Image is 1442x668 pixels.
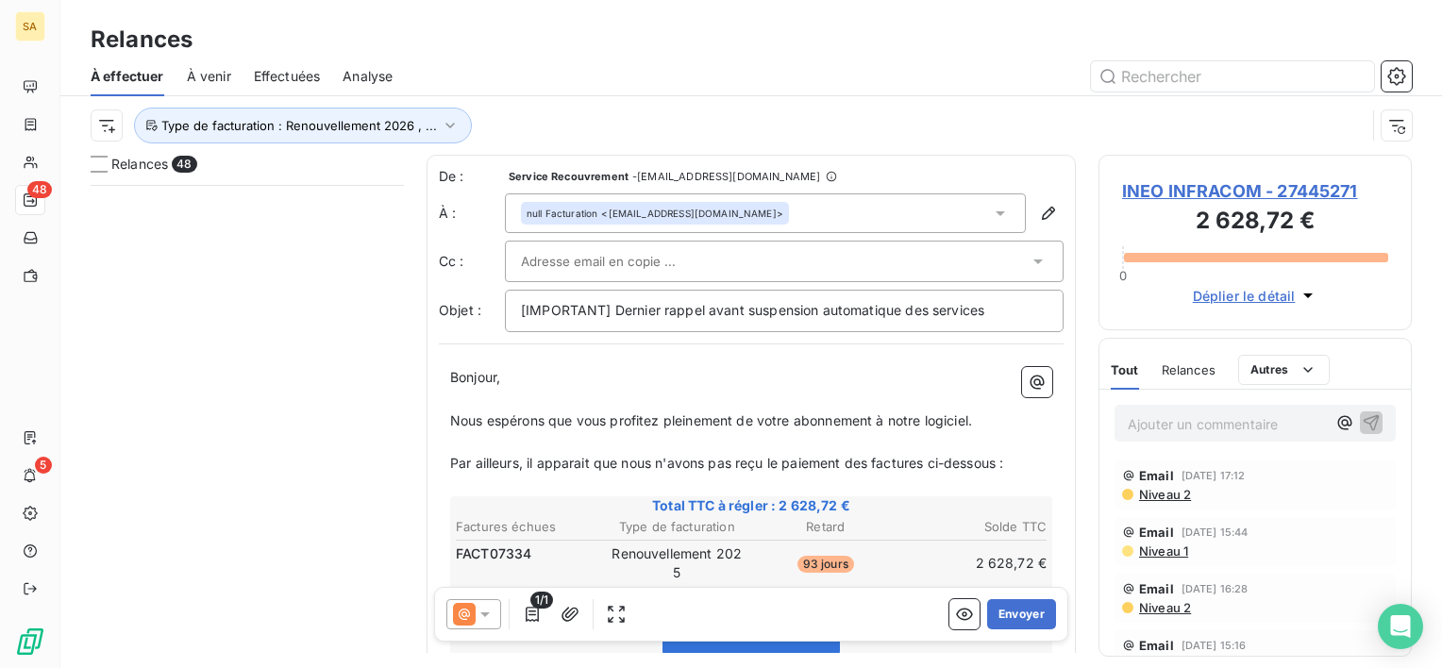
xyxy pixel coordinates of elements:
[439,167,505,186] span: De :
[752,517,899,537] th: Retard
[1182,583,1249,594] span: [DATE] 16:28
[450,412,972,428] span: Nous espérons que vous profitez pleinement de votre abonnement à notre logiciel.
[1119,268,1127,283] span: 0
[901,543,1048,583] td: 2 628,72 €
[987,599,1056,629] button: Envoyer
[1091,61,1374,92] input: Rechercher
[455,517,602,537] th: Factures échues
[439,204,505,223] label: À :
[1111,362,1139,377] span: Tout
[1137,543,1188,559] span: Niveau 1
[1162,362,1216,377] span: Relances
[632,171,820,182] span: - [EMAIL_ADDRESS][DOMAIN_NAME]
[1137,600,1191,615] span: Niveau 2
[453,496,1049,515] span: Total TTC à régler : 2 628,72 €
[134,108,472,143] button: Type de facturation : Renouvellement 2026 , ...
[1378,604,1423,649] div: Open Intercom Messenger
[1137,487,1191,502] span: Niveau 2
[1182,640,1247,651] span: [DATE] 15:16
[27,181,52,198] span: 48
[1182,526,1249,538] span: [DATE] 15:44
[527,207,597,220] span: null Facturation
[439,252,505,271] label: Cc :
[450,455,1003,471] span: Par ailleurs, il apparait que nous n'avons pas reçu le paiement des factures ci-dessous :
[1187,285,1324,307] button: Déplier le détail
[1139,525,1174,540] span: Email
[1139,581,1174,596] span: Email
[456,544,531,563] span: FACT07334
[187,67,231,86] span: À venir
[1182,470,1246,481] span: [DATE] 17:12
[1122,178,1388,204] span: INEO INFRACOM - 27445271
[521,247,724,276] input: Adresse email en copie ...
[1139,468,1174,483] span: Email
[530,592,553,609] span: 1/1
[439,302,481,318] span: Objet :
[604,517,751,537] th: Type de facturation
[343,67,393,86] span: Analyse
[1139,638,1174,653] span: Email
[901,517,1048,537] th: Solde TTC
[521,302,984,318] span: [IMPORTANT] Dernier rappel avant suspension automatique des services
[111,155,168,174] span: Relances
[450,369,500,385] span: Bonjour,
[15,185,44,215] a: 48
[91,23,193,57] h3: Relances
[161,118,437,133] span: Type de facturation : Renouvellement 2026 , ...
[15,11,45,42] div: SA
[254,67,321,86] span: Effectuées
[35,457,52,474] span: 5
[509,171,629,182] span: Service Recouvrement
[1193,286,1296,306] span: Déplier le détail
[1238,355,1330,385] button: Autres
[172,156,196,173] span: 48
[604,543,751,583] td: Renouvellement 2025
[527,207,783,220] div: <[EMAIL_ADDRESS][DOMAIN_NAME]>
[91,185,404,668] div: grid
[797,556,854,573] span: 93 jours
[1122,204,1388,242] h3: 2 628,72 €
[91,67,164,86] span: À effectuer
[15,626,45,657] img: Logo LeanPay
